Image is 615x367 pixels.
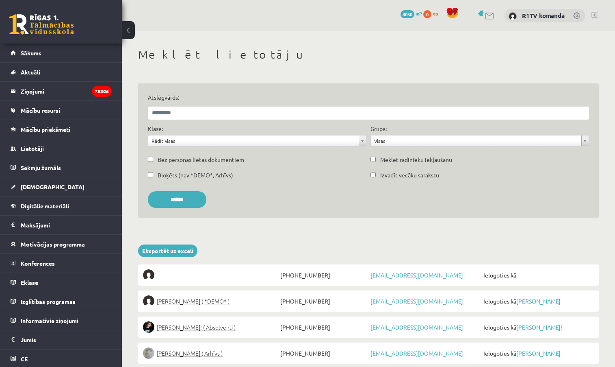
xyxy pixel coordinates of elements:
[380,155,452,164] label: Meklēt radinieku iekļaušanu
[148,93,589,102] label: Atslēgvārds:
[21,355,28,363] span: CE
[370,125,387,133] label: Grupa:
[11,330,112,349] a: Jumis
[11,292,112,311] a: Izglītības programas
[157,347,223,359] span: [PERSON_NAME] ( Arhīvs )
[21,183,84,190] span: [DEMOGRAPHIC_DATA]
[370,350,463,357] a: [EMAIL_ADDRESS][DOMAIN_NAME]
[516,350,561,357] a: [PERSON_NAME]
[143,295,154,307] img: Elīna Elizabete Ancveriņa
[11,120,112,139] a: Mācību priekšmeti
[9,14,74,35] a: Rīgas 1. Tālmācības vidusskola
[11,158,112,177] a: Sekmju žurnāls
[143,347,278,359] a: [PERSON_NAME] ( Arhīvs )
[11,254,112,273] a: Konferences
[481,295,594,307] span: Ielogoties kā
[148,135,366,146] a: Rādīt visas
[423,10,431,18] span: 0
[21,240,85,248] span: Motivācijas programma
[11,235,112,253] a: Motivācijas programma
[370,297,463,305] a: [EMAIL_ADDRESS][DOMAIN_NAME]
[401,10,414,18] span: 4030
[11,216,112,234] a: Maksājumi
[371,135,589,146] a: Visas
[278,347,368,359] span: [PHONE_NUMBER]
[11,139,112,158] a: Lietotāji
[21,68,40,76] span: Aktuāli
[21,317,78,324] span: Informatīvie ziņojumi
[157,295,230,307] span: [PERSON_NAME] ( *DEMO* )
[11,44,112,62] a: Sākums
[433,10,438,17] span: xp
[11,273,112,292] a: Eklase
[143,295,278,307] a: [PERSON_NAME] ( *DEMO* )
[481,347,594,359] span: Ielogoties kā
[278,295,368,307] span: [PHONE_NUMBER]
[21,82,112,100] legend: Ziņojumi
[21,145,44,152] span: Lietotāji
[11,197,112,215] a: Digitālie materiāli
[370,271,463,279] a: [EMAIL_ADDRESS][DOMAIN_NAME]
[143,321,278,333] a: [PERSON_NAME]! ( Absolventi )
[481,269,594,281] span: Ielogoties kā
[416,10,422,17] span: mP
[152,135,355,146] span: Rādīt visas
[138,48,599,61] h1: Meklēt lietotāju
[423,10,442,17] a: 0 xp
[158,171,233,179] label: Bloķēts (nav *DEMO*, Arhīvs)
[143,321,154,333] img: Sofija Anrio-Karlauska!
[21,107,60,114] span: Mācību resursi
[370,323,463,331] a: [EMAIL_ADDRESS][DOMAIN_NAME]
[522,11,565,20] a: R1TV komanda
[21,202,69,210] span: Digitālie materiāli
[158,155,244,164] label: Bez personas lietas dokumentiem
[21,260,55,267] span: Konferences
[374,135,578,146] span: Visas
[21,164,61,171] span: Sekmju žurnāls
[21,298,76,305] span: Izglītības programas
[21,49,41,57] span: Sākums
[380,171,439,179] label: Izvadīt vecāku sarakstu
[278,269,368,281] span: [PHONE_NUMBER]
[11,82,112,100] a: Ziņojumi78806
[21,126,70,133] span: Mācību priekšmeti
[21,216,112,234] legend: Maksājumi
[143,347,154,359] img: Lelde Braune
[148,125,163,133] label: Klase:
[11,101,112,120] a: Mācību resursi
[21,336,36,343] span: Jumis
[481,321,594,333] span: Ielogoties kā
[509,12,517,20] img: R1TV komanda
[157,321,236,333] span: [PERSON_NAME]! ( Absolventi )
[21,279,38,286] span: Eklase
[278,321,368,333] span: [PHONE_NUMBER]
[11,311,112,330] a: Informatīvie ziņojumi
[11,177,112,196] a: [DEMOGRAPHIC_DATA]
[11,63,112,81] a: Aktuāli
[401,10,422,17] a: 4030 mP
[92,86,112,97] i: 78806
[138,245,197,257] a: Eksportēt uz exceli
[516,323,562,331] a: [PERSON_NAME]!
[516,297,561,305] a: [PERSON_NAME]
